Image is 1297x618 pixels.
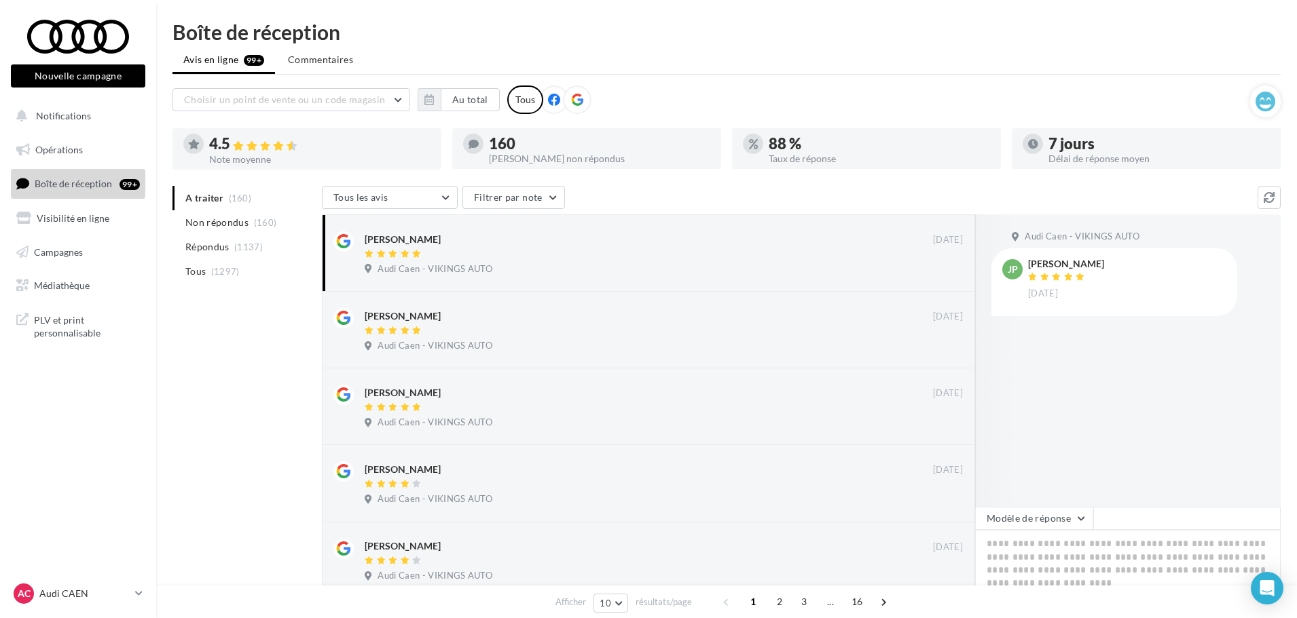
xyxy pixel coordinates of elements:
[184,94,385,105] span: Choisir un point de vente ou un code magasin
[793,591,815,613] span: 3
[37,212,109,224] span: Visibilité en ligne
[462,186,565,209] button: Filtrer par note
[418,88,500,111] button: Au total
[365,463,441,476] div: [PERSON_NAME]
[441,88,500,111] button: Au total
[1048,136,1270,151] div: 7 jours
[365,539,441,553] div: [PERSON_NAME]
[742,591,764,613] span: 1
[211,266,240,277] span: (1297)
[933,387,963,400] span: [DATE]
[1048,154,1270,163] div: Délai de réponse moyen
[35,178,112,189] span: Boîte de réception
[34,311,140,340] span: PLV et print personnalisable
[11,581,145,606] a: AC Audi CAEN
[8,102,143,130] button: Notifications
[365,309,441,323] div: [PERSON_NAME]
[489,154,710,163] div: [PERSON_NAME] non répondus
[933,311,963,323] span: [DATE]
[18,587,31,600] span: AC
[209,155,431,164] div: Note moyenne
[34,279,90,291] span: Médiathèque
[254,217,277,228] span: (160)
[1008,263,1018,276] span: JP
[36,110,91,121] span: Notifications
[34,246,83,257] span: Campagnes
[288,53,353,66] span: Commentaires
[378,263,492,275] span: Audi Caen - VIKINGS AUTO
[846,591,869,613] span: 16
[120,179,140,190] div: 99+
[172,88,410,111] button: Choisir un point de vente ou un code magasin
[185,240,230,254] span: Répondus
[333,191,388,203] span: Tous les avis
[489,136,710,151] div: 160
[769,136,990,151] div: 88 %
[8,271,148,300] a: Médiathèque
[820,591,841,613] span: ...
[1028,288,1058,300] span: [DATE]
[365,386,441,400] div: [PERSON_NAME]
[185,265,206,278] span: Tous
[8,305,148,345] a: PLV et print personnalisable
[8,169,148,198] a: Boîte de réception99+
[378,570,492,582] span: Audi Caen - VIKINGS AUTO
[933,234,963,246] span: [DATE]
[35,144,83,155] span: Opérations
[769,154,990,163] div: Taux de réponse
[209,136,431,152] div: 4.5
[1025,231,1139,243] span: Audi Caen - VIKINGS AUTO
[378,340,492,352] span: Audi Caen - VIKINGS AUTO
[39,587,130,600] p: Audi CAEN
[636,596,692,609] span: résultats/page
[555,596,586,609] span: Afficher
[172,22,1281,42] div: Boîte de réception
[11,64,145,88] button: Nouvelle campagne
[8,204,148,233] a: Visibilité en ligne
[769,591,790,613] span: 2
[933,541,963,554] span: [DATE]
[365,233,441,246] div: [PERSON_NAME]
[234,242,263,252] span: (1137)
[600,598,611,609] span: 10
[8,238,148,267] a: Campagnes
[378,417,492,429] span: Audi Caen - VIKINGS AUTO
[593,594,628,613] button: 10
[378,493,492,505] span: Audi Caen - VIKINGS AUTO
[507,85,543,114] div: Tous
[933,464,963,476] span: [DATE]
[1028,259,1104,269] div: [PERSON_NAME]
[185,216,249,229] span: Non répondus
[1251,572,1283,604] div: Open Intercom Messenger
[975,507,1093,530] button: Modèle de réponse
[8,136,148,164] a: Opérations
[322,186,458,209] button: Tous les avis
